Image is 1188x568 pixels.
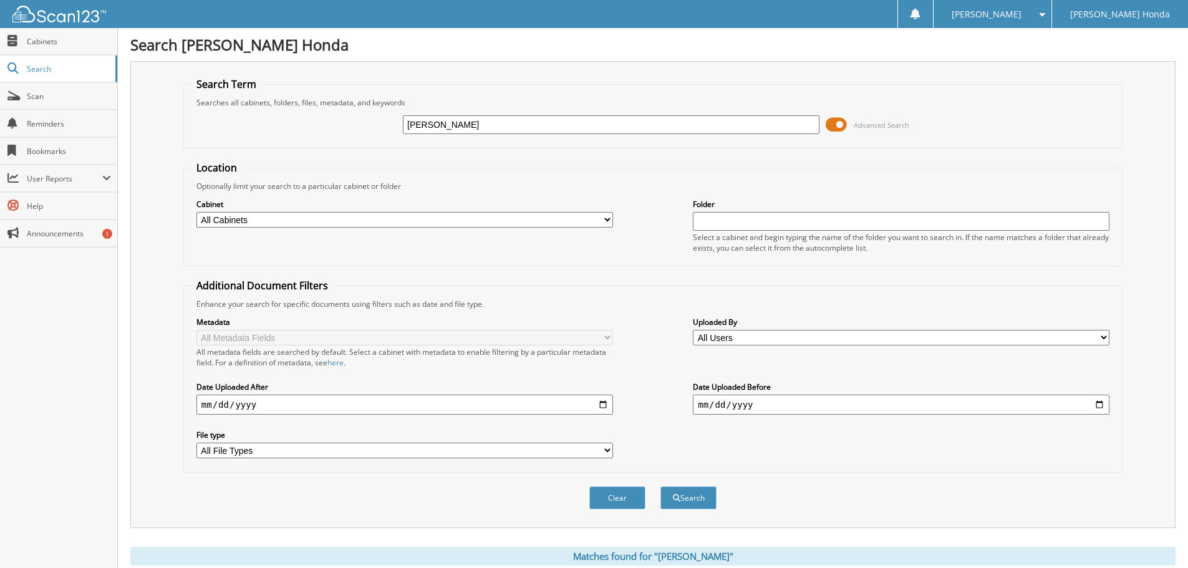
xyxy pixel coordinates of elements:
[27,228,111,239] span: Announcements
[693,382,1109,392] label: Date Uploaded Before
[196,347,613,368] div: All metadata fields are searched by default. Select a cabinet with metadata to enable filtering b...
[952,11,1021,18] span: [PERSON_NAME]
[190,279,334,292] legend: Additional Document Filters
[693,232,1109,253] div: Select a cabinet and begin typing the name of the folder you want to search in. If the name match...
[27,201,111,211] span: Help
[693,317,1109,327] label: Uploaded By
[190,161,243,175] legend: Location
[589,486,645,509] button: Clear
[27,146,111,156] span: Bookmarks
[660,486,717,509] button: Search
[102,229,112,239] div: 1
[130,34,1176,55] h1: Search [PERSON_NAME] Honda
[27,173,102,184] span: User Reports
[1070,11,1170,18] span: [PERSON_NAME] Honda
[196,395,613,415] input: start
[196,317,613,327] label: Metadata
[196,430,613,440] label: File type
[196,199,613,209] label: Cabinet
[12,6,106,22] img: scan123-logo-white.svg
[854,120,909,130] span: Advanced Search
[130,547,1176,566] div: Matches found for "[PERSON_NAME]"
[190,181,1116,191] div: Optionally limit your search to a particular cabinet or folder
[190,299,1116,309] div: Enhance your search for specific documents using filters such as date and file type.
[190,77,263,91] legend: Search Term
[196,382,613,392] label: Date Uploaded After
[27,64,109,74] span: Search
[693,199,1109,209] label: Folder
[327,357,344,368] a: here
[693,395,1109,415] input: end
[27,91,111,102] span: Scan
[27,118,111,129] span: Reminders
[27,36,111,47] span: Cabinets
[190,97,1116,108] div: Searches all cabinets, folders, files, metadata, and keywords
